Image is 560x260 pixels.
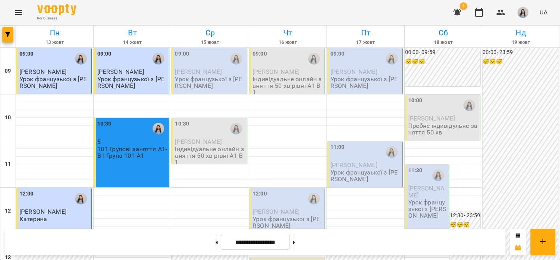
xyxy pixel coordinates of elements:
[450,221,480,229] h6: 😴😴😴
[308,193,320,204] img: Катерина
[408,185,444,199] span: [PERSON_NAME]
[408,199,448,219] p: Урок французької з [PERSON_NAME]
[172,39,248,46] h6: 15 жовт
[408,96,423,105] label: 10:00
[328,39,403,46] h6: 17 жовт
[483,48,558,57] h6: 00:00 - 23:59
[95,27,170,39] h6: Вт
[450,211,480,220] h6: 12:30 - 23:59
[175,146,245,166] p: Індивідуальне онлайн заняття 50 хв рівні А1-В1
[175,76,245,89] p: Урок французької з [PERSON_NAME]
[37,16,76,21] span: For Business
[17,27,92,39] h6: Пн
[386,53,398,65] img: Катерина
[250,27,325,39] h6: Чт
[330,76,401,89] p: Урок французької з [PERSON_NAME]
[230,123,242,134] img: Катерина
[405,48,481,57] h6: 00:00 - 09:59
[9,3,28,22] button: Menu
[253,190,267,198] label: 12:00
[483,39,558,46] h6: 19 жовт
[330,169,401,183] p: Урок французької з [PERSON_NAME]
[19,50,34,58] label: 09:00
[75,193,87,204] img: Катерина
[175,50,189,58] label: 09:00
[175,120,189,128] label: 10:30
[153,53,164,65] img: Катерина
[406,27,481,39] h6: Сб
[536,5,551,19] button: UA
[330,68,377,75] span: [PERSON_NAME]
[330,50,345,58] label: 09:00
[330,161,377,169] span: [PERSON_NAME]
[330,143,345,152] label: 11:00
[483,58,558,66] h6: 😴😴😴
[97,76,168,89] p: Урок французької з [PERSON_NAME]
[253,76,323,96] p: Індивідуальне онлайн заняття 50 хв рівні А1-В1
[483,27,558,39] h6: Нд
[17,39,92,46] h6: 13 жовт
[5,113,11,122] h6: 10
[328,27,403,39] h6: Пт
[175,138,222,145] span: [PERSON_NAME]
[253,216,323,229] p: Урок французької з [PERSON_NAME]
[230,53,242,65] img: Катерина
[463,99,475,111] img: Катерина
[75,53,87,65] img: Катерина
[175,68,222,75] span: [PERSON_NAME]
[97,50,112,58] label: 09:00
[97,138,168,145] p: 5
[172,27,248,39] h6: Ср
[408,166,423,175] label: 11:30
[97,120,112,128] label: 10:30
[518,7,528,18] img: 00729b20cbacae7f74f09ddf478bc520.jpg
[95,39,170,46] h6: 14 жовт
[432,169,444,181] img: Катерина
[19,216,47,222] p: Катерина
[5,160,11,169] h6: 11
[5,207,11,215] h6: 12
[19,68,67,75] span: [PERSON_NAME]
[539,8,548,16] span: UA
[253,50,267,58] label: 09:00
[97,68,144,75] span: [PERSON_NAME]
[97,146,168,159] p: 101 Групові заняття А1-В1 Група 101 А1
[253,208,300,215] span: [PERSON_NAME]
[19,208,67,215] span: [PERSON_NAME]
[253,68,300,75] span: [PERSON_NAME]
[5,67,11,75] h6: 09
[19,190,34,198] label: 12:00
[386,146,398,158] img: Катерина
[408,122,479,136] p: Пробне індивідульне заняття 50 хв
[37,4,76,15] img: Voopty Logo
[460,2,467,10] span: 1
[153,123,164,134] img: Катерина
[405,58,481,66] h6: 😴😴😴
[19,76,90,89] p: Урок французької з [PERSON_NAME]
[250,39,325,46] h6: 16 жовт
[406,39,481,46] h6: 18 жовт
[308,53,320,65] img: Катерина
[408,115,455,122] span: [PERSON_NAME]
